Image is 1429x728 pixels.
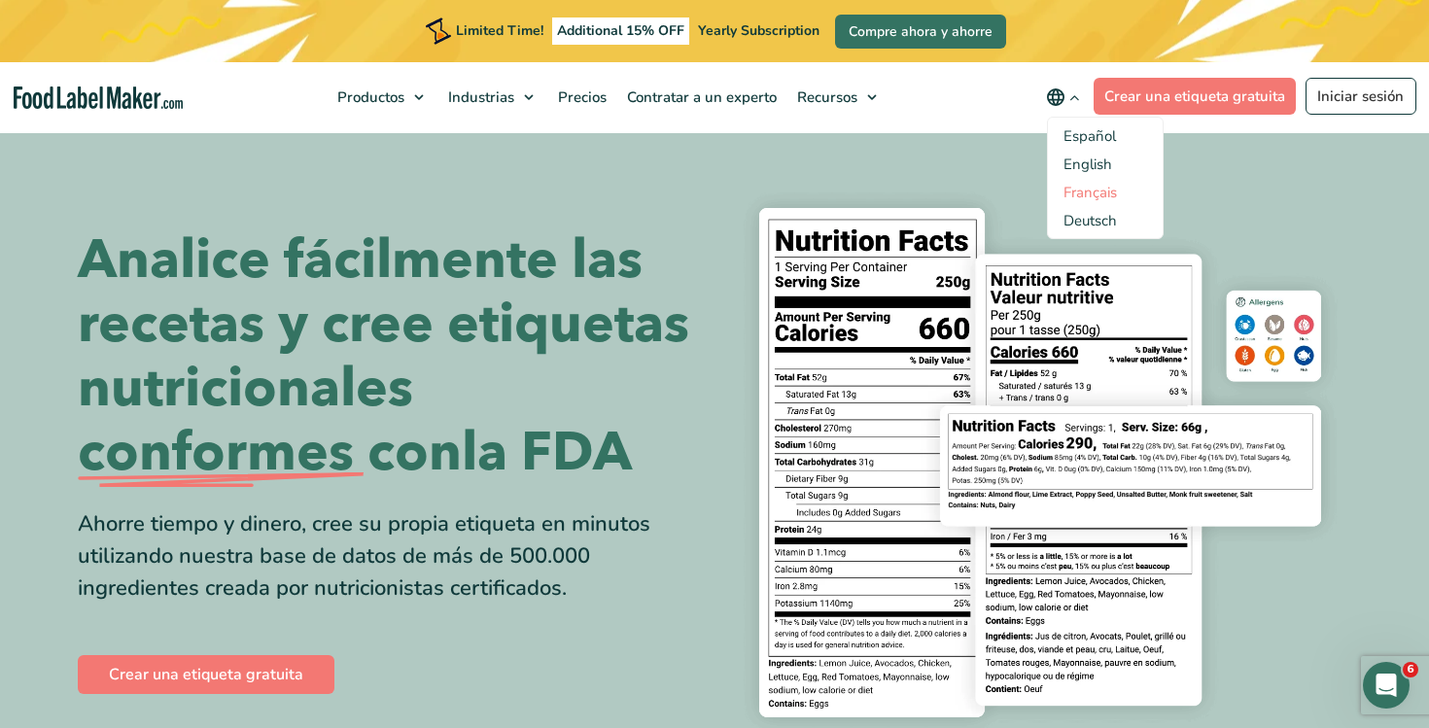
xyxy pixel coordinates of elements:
a: Crear una etiqueta gratuita [78,655,334,694]
a: Language switcher : German [1063,211,1117,230]
a: Productos [328,62,434,132]
a: Recursos [787,62,887,132]
div: Ahorre tiempo y dinero, cree su propia etiqueta en minutos utilizando nuestra base de datos de má... [78,508,700,605]
h1: Analice fácilmente las recetas y cree etiquetas nutricionales la FDA [78,228,700,485]
a: Precios [548,62,612,132]
a: Industrias [438,62,543,132]
span: Limited Time! [456,21,543,40]
span: Español [1063,126,1116,146]
a: Language switcher : French [1063,183,1117,202]
span: 6 [1403,662,1418,677]
aside: Language selected: Spanish [1063,125,1147,230]
span: Contratar a un experto [621,87,779,107]
a: Language switcher : English [1063,155,1112,174]
span: Precios [552,87,609,107]
a: Contratar a un experto [617,62,783,132]
a: Compre ahora y ahorre [835,15,1006,49]
span: conformes con [78,421,462,485]
a: Crear una etiqueta gratuita [1094,78,1297,115]
iframe: Intercom live chat [1363,662,1410,709]
span: Recursos [791,87,859,107]
span: Industrias [442,87,516,107]
span: Additional 15% OFF [552,17,689,45]
span: Yearly Subscription [698,21,819,40]
span: Productos [331,87,406,107]
a: Iniciar sesión [1306,78,1416,115]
